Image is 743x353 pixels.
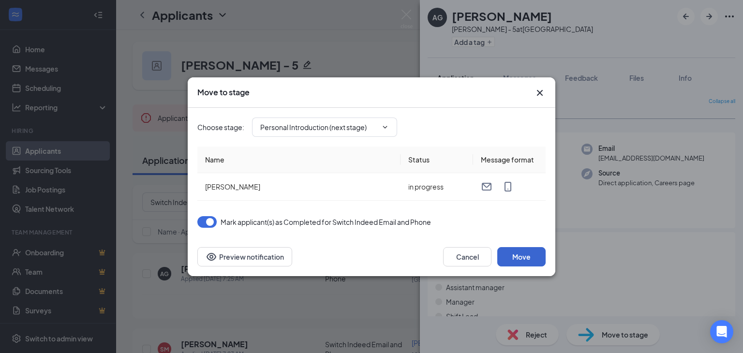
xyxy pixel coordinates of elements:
[534,87,546,99] svg: Cross
[497,247,546,266] button: Move
[710,320,733,343] div: Open Intercom Messenger
[197,147,401,173] th: Name
[197,122,244,132] span: Choose stage :
[206,251,217,263] svg: Eye
[401,173,473,201] td: in progress
[481,181,492,192] svg: Email
[221,216,431,228] span: Mark applicant(s) as Completed for Switch Indeed Email and Phone
[473,147,546,173] th: Message format
[197,247,292,266] button: Preview notificationEye
[197,87,250,98] h3: Move to stage
[381,123,389,131] svg: ChevronDown
[502,181,514,192] svg: MobileSms
[443,247,491,266] button: Cancel
[534,87,546,99] button: Close
[205,182,260,191] span: [PERSON_NAME]
[401,147,473,173] th: Status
